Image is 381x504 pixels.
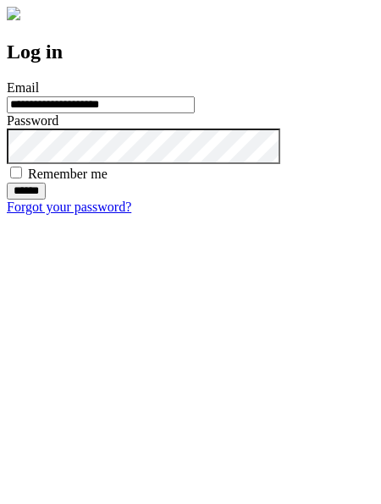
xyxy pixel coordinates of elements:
label: Remember me [28,167,108,181]
label: Password [7,113,58,128]
h2: Log in [7,41,374,63]
a: Forgot your password? [7,200,131,214]
img: logo-4e3dc11c47720685a147b03b5a06dd966a58ff35d612b21f08c02c0306f2b779.png [7,7,20,20]
label: Email [7,80,39,95]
